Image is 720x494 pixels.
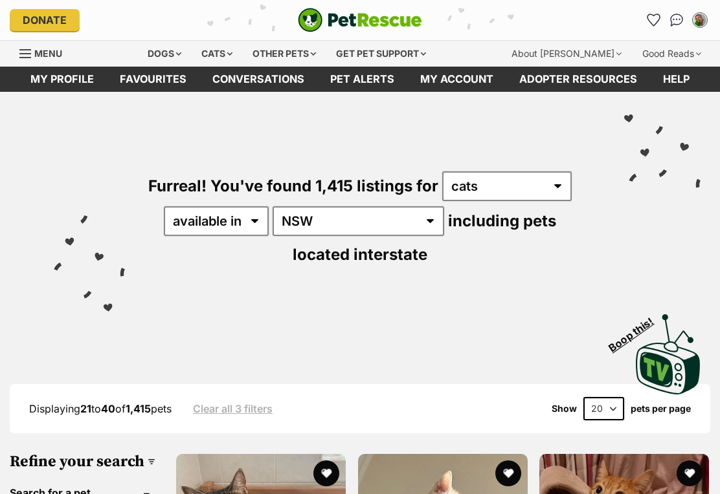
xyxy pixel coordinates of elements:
a: Favourites [643,10,664,30]
span: Displaying to of pets [29,402,172,415]
img: Janine Massey profile pic [693,14,706,27]
div: Get pet support [327,41,435,67]
a: Conversations [666,10,687,30]
label: pets per page [631,403,691,414]
a: Adopter resources [506,67,650,92]
div: Cats [192,41,242,67]
h3: Refine your search [10,453,155,471]
div: About [PERSON_NAME] [502,41,631,67]
strong: 40 [101,402,115,415]
a: conversations [199,67,317,92]
div: Other pets [243,41,325,67]
span: including pets located interstate [293,211,556,264]
div: Dogs [139,41,190,67]
button: favourite [495,460,521,486]
img: PetRescue TV logo [636,314,701,394]
img: chat-41dd97257d64d25036548639549fe6c8038ab92f7586957e7f3b1b290dea8141.svg [670,14,684,27]
span: Boop this! [607,307,666,354]
div: Good Reads [633,41,710,67]
a: Menu [19,41,71,64]
a: My profile [17,67,107,92]
button: favourite [313,460,339,486]
a: Help [650,67,703,92]
a: Clear all 3 filters [193,403,273,414]
span: Show [552,403,577,414]
strong: 1,415 [126,402,151,415]
span: Furreal! You've found 1,415 listings for [148,177,438,195]
ul: Account quick links [643,10,710,30]
a: Pet alerts [317,67,407,92]
a: Donate [10,9,80,31]
span: Menu [34,48,62,59]
a: Favourites [107,67,199,92]
strong: 21 [80,402,91,415]
button: My account [690,10,710,30]
a: My account [407,67,506,92]
button: favourite [677,460,703,486]
a: PetRescue [298,8,422,32]
img: logo-cat-932fe2b9b8326f06289b0f2fb663e598f794de774fb13d1741a6617ecf9a85b4.svg [298,8,422,32]
a: Boop this! [636,303,701,397]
